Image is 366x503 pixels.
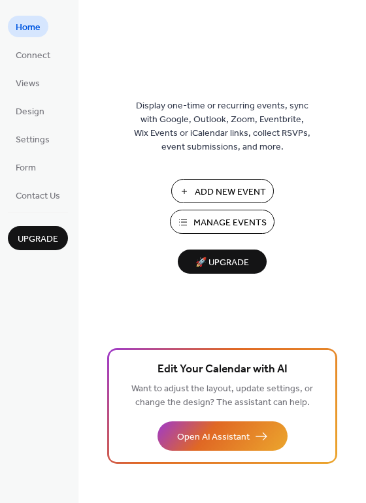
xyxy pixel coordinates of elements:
[171,179,274,203] button: Add New Event
[186,254,259,272] span: 🚀 Upgrade
[16,21,41,35] span: Home
[134,99,310,154] span: Display one-time or recurring events, sync with Google, Outlook, Zoom, Eventbrite, Wix Events or ...
[158,421,288,451] button: Open AI Assistant
[195,186,266,199] span: Add New Event
[16,189,60,203] span: Contact Us
[8,156,44,178] a: Form
[131,380,313,412] span: Want to adjust the layout, update settings, or change the design? The assistant can help.
[8,100,52,122] a: Design
[16,49,50,63] span: Connect
[193,216,267,230] span: Manage Events
[16,161,36,175] span: Form
[16,105,44,119] span: Design
[8,184,68,206] a: Contact Us
[8,128,58,150] a: Settings
[158,361,288,379] span: Edit Your Calendar with AI
[8,16,48,37] a: Home
[8,72,48,93] a: Views
[170,210,274,234] button: Manage Events
[8,226,68,250] button: Upgrade
[177,430,250,444] span: Open AI Assistant
[18,233,58,246] span: Upgrade
[16,77,40,91] span: Views
[178,250,267,274] button: 🚀 Upgrade
[16,133,50,147] span: Settings
[8,44,58,65] a: Connect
